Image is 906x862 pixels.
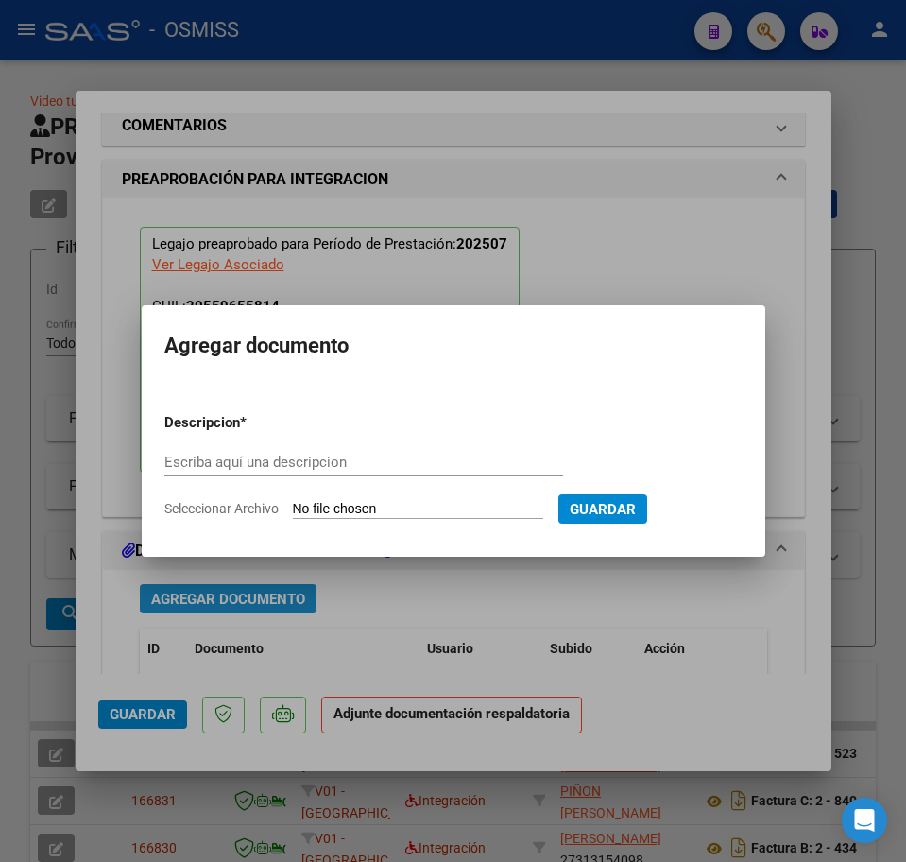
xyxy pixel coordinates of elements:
[558,494,647,524] button: Guardar
[164,328,743,364] h2: Agregar documento
[570,501,636,518] span: Guardar
[842,798,887,843] div: Open Intercom Messenger
[164,412,338,434] p: Descripcion
[164,501,279,516] span: Seleccionar Archivo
